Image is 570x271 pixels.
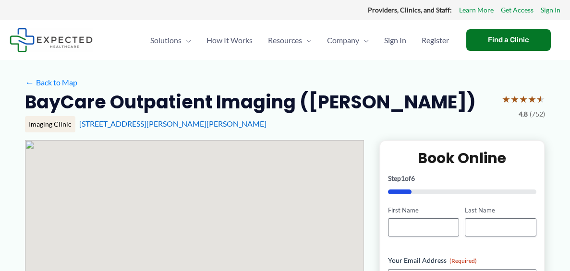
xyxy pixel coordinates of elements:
a: Find a Clinic [466,29,551,51]
a: CompanyMenu Toggle [319,24,376,57]
a: Sign In [541,4,560,16]
span: 6 [411,174,415,182]
span: 1 [401,174,405,182]
a: Get Access [501,4,534,16]
label: First Name [388,206,459,215]
h2: BayCare Outpatient Imaging ([PERSON_NAME]) [25,90,476,114]
a: ResourcesMenu Toggle [260,24,319,57]
span: (Required) [449,257,477,264]
a: Register [414,24,457,57]
span: Menu Toggle [359,24,369,57]
img: Expected Healthcare Logo - side, dark font, small [10,28,93,52]
a: SolutionsMenu Toggle [143,24,199,57]
span: How It Works [206,24,253,57]
a: [STREET_ADDRESS][PERSON_NAME][PERSON_NAME] [79,119,267,128]
span: ★ [502,90,510,108]
label: Your Email Address [388,256,536,265]
span: ★ [536,90,545,108]
span: Menu Toggle [302,24,312,57]
span: Menu Toggle [182,24,191,57]
span: Resources [268,24,302,57]
label: Last Name [465,206,536,215]
span: ★ [528,90,536,108]
span: Solutions [150,24,182,57]
nav: Primary Site Navigation [143,24,457,57]
div: Imaging Clinic [25,116,75,132]
h2: Book Online [388,149,536,167]
a: How It Works [199,24,260,57]
span: ★ [519,90,528,108]
a: Sign In [376,24,414,57]
span: Register [422,24,449,57]
span: ← [25,78,34,87]
span: (752) [530,108,545,120]
strong: Providers, Clinics, and Staff: [368,6,452,14]
a: ←Back to Map [25,75,77,90]
span: Sign In [384,24,406,57]
span: Company [327,24,359,57]
span: ★ [510,90,519,108]
p: Step of [388,175,536,182]
span: 4.8 [519,108,528,120]
a: Learn More [459,4,494,16]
